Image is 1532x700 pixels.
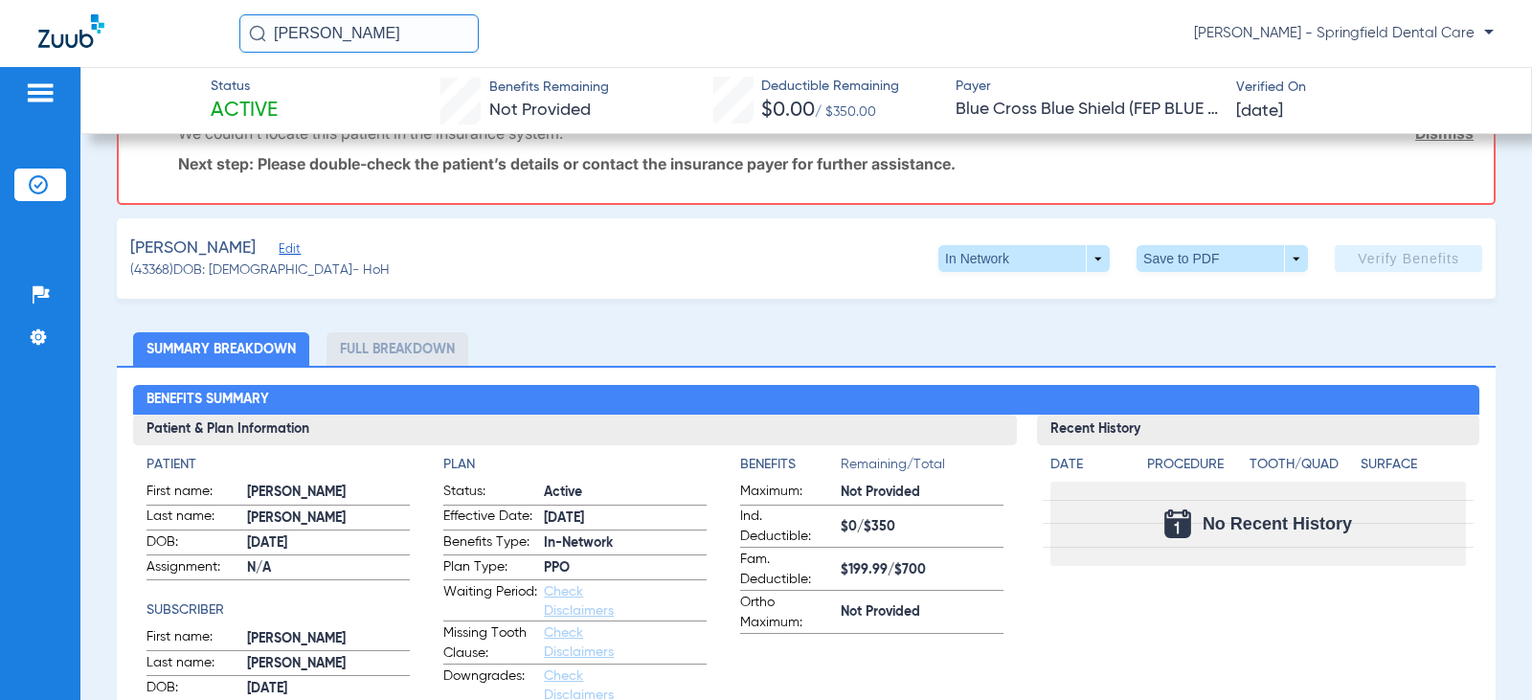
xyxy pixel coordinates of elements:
[956,77,1220,97] span: Payer
[133,332,309,366] li: Summary Breakdown
[247,629,410,649] span: [PERSON_NAME]
[1037,415,1478,445] h3: Recent History
[740,482,834,505] span: Maximum:
[956,98,1220,122] span: Blue Cross Blue Shield (FEP BLUE DENTAL)
[133,415,1017,445] h3: Patient & Plan Information
[247,483,410,503] span: [PERSON_NAME]
[841,483,1003,503] span: Not Provided
[249,25,266,42] img: Search Icon
[740,455,841,475] h4: Benefits
[130,237,256,260] span: [PERSON_NAME]
[740,550,834,590] span: Fam. Deductible:
[1361,455,1465,482] app-breakdown-title: Surface
[740,455,841,482] app-breakdown-title: Benefits
[443,482,537,505] span: Status:
[1236,100,1283,124] span: [DATE]
[761,101,815,121] span: $0.00
[247,558,410,578] span: N/A
[1050,455,1131,482] app-breakdown-title: Date
[239,14,479,53] input: Search for patients
[146,455,410,475] h4: Patient
[1236,78,1500,98] span: Verified On
[841,455,1003,482] span: Remaining/Total
[146,482,240,505] span: First name:
[146,653,240,676] span: Last name:
[327,332,468,366] li: Full Breakdown
[247,679,410,699] span: [DATE]
[146,532,240,555] span: DOB:
[1050,455,1131,475] h4: Date
[938,245,1110,272] button: In Network
[1203,514,1352,533] span: No Recent History
[443,455,707,475] h4: Plan
[211,98,278,124] span: Active
[544,508,707,529] span: [DATE]
[841,602,1003,622] span: Not Provided
[146,507,240,530] span: Last name:
[544,483,707,503] span: Active
[443,582,537,621] span: Waiting Period:
[178,154,1474,173] p: Next step: Please double-check the patient’s details or contact the insurance payer for further a...
[1361,455,1465,475] h4: Surface
[146,627,240,650] span: First name:
[544,533,707,553] span: In-Network
[443,532,537,555] span: Benefits Type:
[544,558,707,578] span: PPO
[130,260,390,281] span: (43368) DOB: [DEMOGRAPHIC_DATA] - HoH
[443,507,537,530] span: Effective Date:
[443,557,537,580] span: Plan Type:
[1147,455,1242,482] app-breakdown-title: Procedure
[815,105,876,119] span: / $350.00
[1147,455,1242,475] h4: Procedure
[38,14,104,48] img: Zuub Logo
[1250,455,1354,475] h4: Tooth/Quad
[740,507,834,547] span: Ind. Deductible:
[247,508,410,529] span: [PERSON_NAME]
[1164,509,1191,538] img: Calendar
[146,600,410,621] h4: Subscriber
[133,385,1478,416] h2: Benefits Summary
[841,560,1003,580] span: $199.99/$700
[211,77,278,97] span: Status
[247,533,410,553] span: [DATE]
[489,102,591,119] span: Not Provided
[761,77,899,97] span: Deductible Remaining
[443,623,537,664] span: Missing Tooth Clause:
[1137,245,1308,272] button: Save to PDF
[544,626,614,659] a: Check Disclaimers
[279,242,296,260] span: Edit
[247,654,410,674] span: [PERSON_NAME]
[841,517,1003,537] span: $0/$350
[740,593,834,633] span: Ortho Maximum:
[1194,24,1494,43] span: [PERSON_NAME] - Springfield Dental Care
[544,585,614,618] a: Check Disclaimers
[489,78,609,98] span: Benefits Remaining
[25,81,56,104] img: hamburger-icon
[1250,455,1354,482] app-breakdown-title: Tooth/Quad
[146,557,240,580] span: Assignment:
